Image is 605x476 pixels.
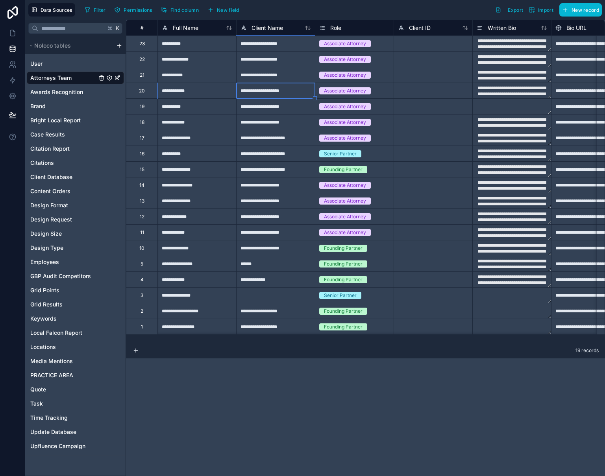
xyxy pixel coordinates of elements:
span: Bio URL [566,24,586,32]
div: 1 [141,324,143,330]
button: Import [526,3,556,17]
span: 19 records [575,347,599,354]
div: Senior Partner [324,150,357,157]
div: 21 [140,72,144,78]
div: Associate Attorney [324,72,366,79]
span: Role [330,24,341,32]
span: Export [508,7,523,13]
div: 18 [140,119,144,125]
div: Senior Partner [324,292,357,299]
button: New record [559,3,602,17]
div: 12 [140,214,144,220]
div: Associate Attorney [324,56,366,63]
div: 22 [139,56,145,63]
div: Founding Partner [324,323,363,330]
span: Data Sources [41,7,72,13]
div: Associate Attorney [324,213,366,220]
div: 17 [140,135,144,141]
div: Founding Partner [324,245,363,252]
a: Permissions [111,4,158,16]
a: New record [556,3,602,17]
span: New field [217,7,239,13]
div: 5 [141,261,143,267]
div: Associate Attorney [324,87,366,94]
div: 23 [139,41,145,47]
div: 2 [141,308,143,314]
button: Data Sources [28,3,75,17]
div: Founding Partner [324,276,363,283]
span: New record [572,7,599,13]
div: 10 [139,245,144,251]
div: 19 [140,103,144,110]
button: Find column [158,4,202,16]
div: 3 [141,292,143,299]
span: Filter [94,7,106,13]
div: # [132,25,152,31]
span: Full Name [173,24,198,32]
div: Associate Attorney [324,40,366,47]
span: Client Name [252,24,283,32]
span: Client ID [409,24,431,32]
div: 14 [139,182,144,188]
button: Export [492,3,526,17]
div: Associate Attorney [324,229,366,236]
button: New field [205,4,242,16]
span: Permissions [124,7,152,13]
button: Filter [81,4,109,16]
button: Permissions [111,4,155,16]
div: 15 [140,166,144,173]
div: Associate Attorney [324,103,366,110]
span: Written Bio [488,24,516,32]
div: 13 [140,198,144,204]
div: Associate Attorney [324,182,366,189]
span: Import [538,7,553,13]
div: 16 [140,151,144,157]
span: K [115,26,120,31]
div: Associate Attorney [324,197,366,205]
div: 20 [139,88,145,94]
div: Founding Partner [324,166,363,173]
div: Associate Attorney [324,135,366,142]
div: 11 [140,229,144,236]
div: Associate Attorney [324,119,366,126]
div: Founding Partner [324,308,363,315]
span: Find column [170,7,199,13]
div: 4 [141,277,144,283]
div: Founding Partner [324,260,363,268]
